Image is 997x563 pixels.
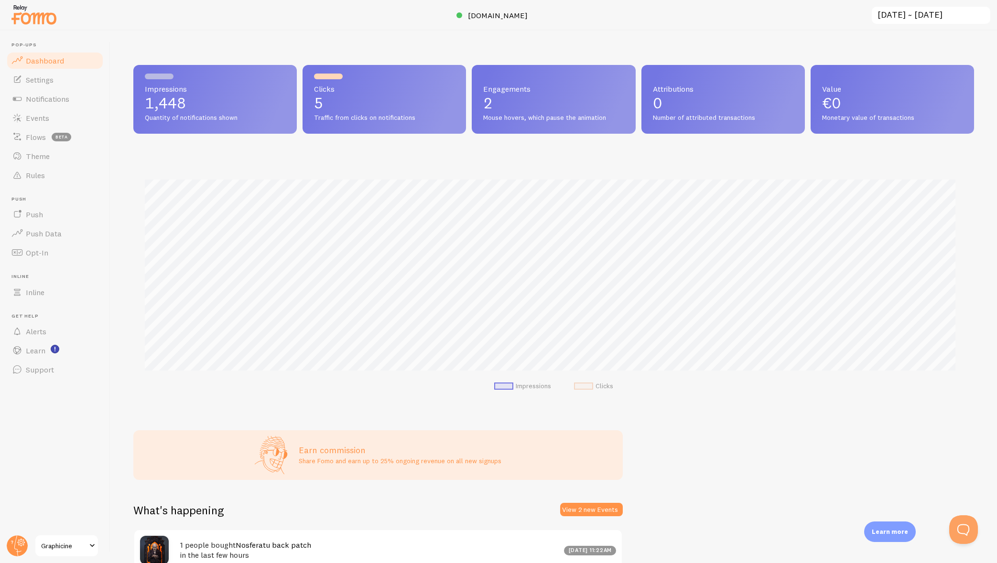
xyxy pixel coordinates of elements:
span: Get Help [11,313,104,319]
span: Settings [26,75,54,85]
span: Monetary value of transactions [822,114,963,122]
span: Flows [26,132,46,142]
a: Settings [6,70,104,89]
span: Engagements [483,85,624,93]
span: Push [26,210,43,219]
div: Learn more [864,521,916,542]
span: Quantity of notifications shown [145,114,285,122]
span: Learn [26,346,45,355]
a: Push Data [6,224,104,243]
span: Mouse hovers, which pause the animation [483,114,624,122]
span: Attributions [653,85,793,93]
a: Alerts [6,322,104,341]
a: Opt-In [6,243,104,262]
a: Notifications [6,89,104,108]
p: 5 [314,96,455,111]
span: Support [26,365,54,374]
span: Pop-ups [11,42,104,48]
button: View 2 new Events [560,503,623,516]
a: Nosferatu back patch [236,540,311,550]
span: Impressions [145,85,285,93]
span: Number of attributed transactions [653,114,793,122]
span: Theme [26,151,50,161]
span: Value [822,85,963,93]
p: 1,448 [145,96,285,111]
span: Inline [26,287,44,297]
svg: <p>Watch New Feature Tutorials!</p> [51,345,59,353]
span: Graphicine [41,540,87,552]
span: Traffic from clicks on notifications [314,114,455,122]
span: Dashboard [26,56,64,65]
p: Share Fomo and earn up to 25% ongoing revenue on all new signups [299,456,501,466]
span: beta [52,133,71,141]
span: Push [11,196,104,202]
a: Graphicine [34,534,99,557]
h3: Earn commission [299,445,501,456]
span: Alerts [26,327,46,336]
a: Events [6,108,104,127]
h2: What's happening [133,503,224,518]
div: [DATE] 11:22am [564,546,616,555]
img: fomo-relay-logo-orange.svg [10,2,58,27]
a: Theme [6,147,104,166]
span: Events [26,113,49,123]
span: Push Data [26,229,62,238]
iframe: Help Scout Beacon - Open [949,515,978,544]
span: €0 [822,94,841,112]
p: Learn more [872,527,908,536]
h4: 1 people bought in the last few hours [180,540,558,560]
span: Inline [11,274,104,280]
li: Clicks [574,382,613,391]
span: Clicks [314,85,455,93]
li: Impressions [494,382,551,391]
p: 2 [483,96,624,111]
a: Rules [6,166,104,185]
span: Opt-In [26,248,48,257]
a: Inline [6,283,104,302]
p: 0 [653,96,793,111]
a: Learn [6,341,104,360]
a: Dashboard [6,51,104,70]
a: Support [6,360,104,379]
span: Notifications [26,94,69,104]
a: Flows beta [6,127,104,147]
a: Push [6,205,104,224]
span: Rules [26,170,45,180]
